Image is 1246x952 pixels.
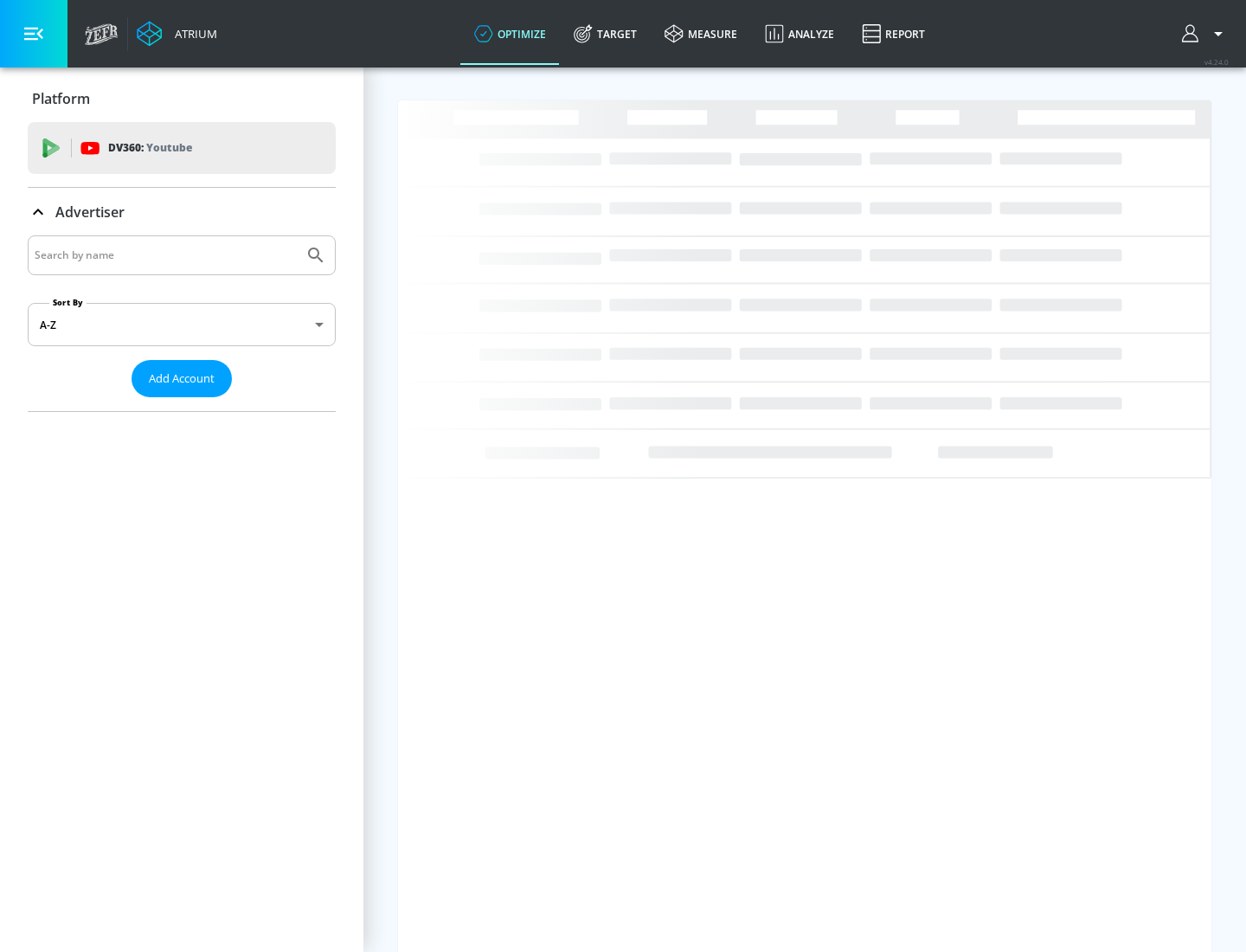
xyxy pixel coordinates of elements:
[168,26,217,42] div: Atrium
[149,369,215,389] span: Add Account
[28,188,336,236] div: Advertiser
[28,122,336,174] div: DV360: Youtube
[49,297,87,308] label: Sort By
[28,303,336,346] div: A-Z
[460,3,560,65] a: optimize
[28,397,336,411] nav: list of Advertiser
[848,3,939,65] a: Report
[651,3,751,65] a: measure
[28,235,336,411] div: Advertiser
[28,74,336,123] div: Platform
[35,244,297,267] input: Search by name
[132,360,232,397] button: Add Account
[108,138,192,158] p: DV360:
[1204,57,1229,67] span: v 4.24.0
[32,89,90,108] p: Platform
[137,21,217,47] a: Atrium
[55,203,125,222] p: Advertiser
[146,138,192,157] p: Youtube
[751,3,848,65] a: Analyze
[560,3,651,65] a: Target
